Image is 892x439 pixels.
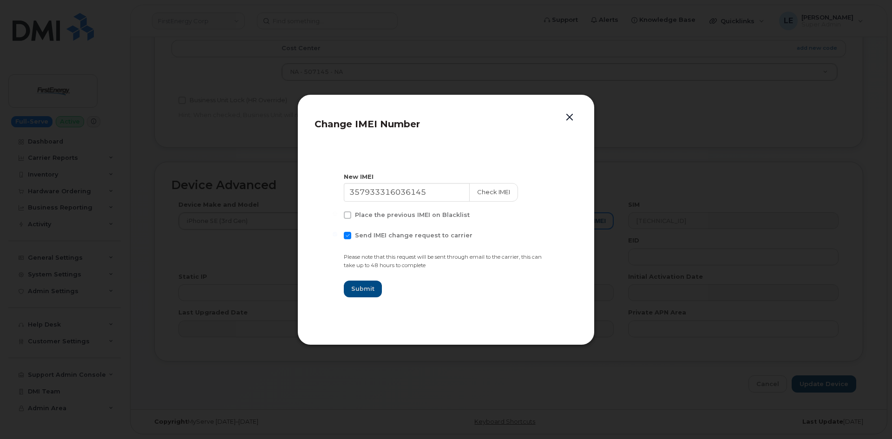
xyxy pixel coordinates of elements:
[344,281,382,297] button: Submit
[351,284,374,293] span: Submit
[344,172,548,181] div: New IMEI
[344,254,542,269] small: Please note that this request will be sent through email to the carrier, this can take up to 48 h...
[355,211,470,218] span: Place the previous IMEI on Blacklist
[333,211,337,216] input: Place the previous IMEI on Blacklist
[852,399,885,432] iframe: Messenger Launcher
[469,183,518,202] button: Check IMEI
[355,232,472,239] span: Send IMEI change request to carrier
[315,118,420,130] span: Change IMEI Number
[333,232,337,236] input: Send IMEI change request to carrier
